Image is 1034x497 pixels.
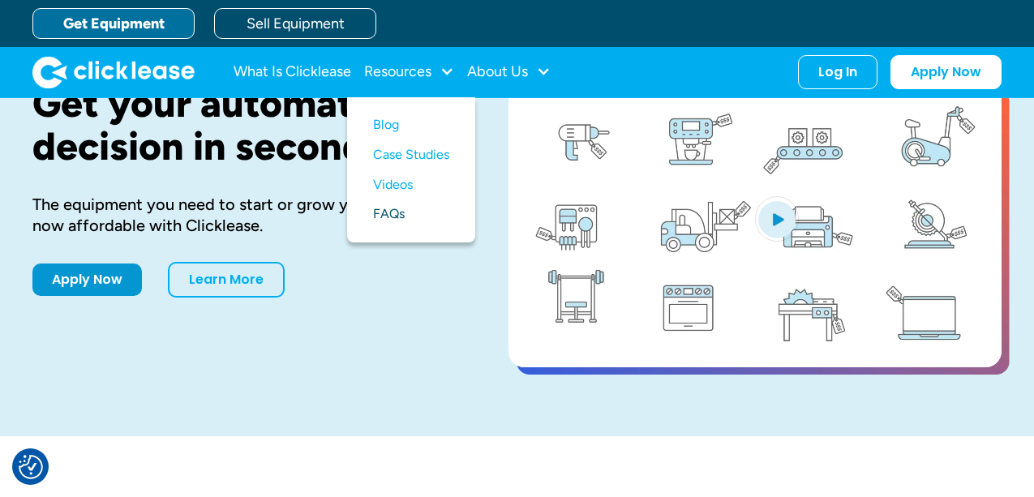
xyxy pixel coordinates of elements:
[818,64,857,80] div: Log In
[373,199,449,229] a: FAQs
[373,170,449,200] a: Videos
[32,56,195,88] a: home
[373,110,449,140] a: Blog
[755,196,799,242] img: Blue play button logo on a light blue circular background
[364,56,454,88] div: Resources
[168,262,285,298] a: Learn More
[32,194,457,236] div: The equipment you need to start or grow your business is now affordable with Clicklease.
[347,97,475,242] nav: Resources
[32,263,142,296] a: Apply Now
[508,82,1002,367] a: open lightbox
[467,56,551,88] div: About Us
[214,8,376,39] a: Sell Equipment
[32,56,195,88] img: Clicklease logo
[373,140,449,170] a: Case Studies
[32,82,457,168] h1: Get your automated decision in seconds.
[234,56,351,88] a: What Is Clicklease
[19,455,43,479] button: Consent Preferences
[32,8,195,39] a: Get Equipment
[890,55,1002,89] a: Apply Now
[19,455,43,479] img: Revisit consent button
